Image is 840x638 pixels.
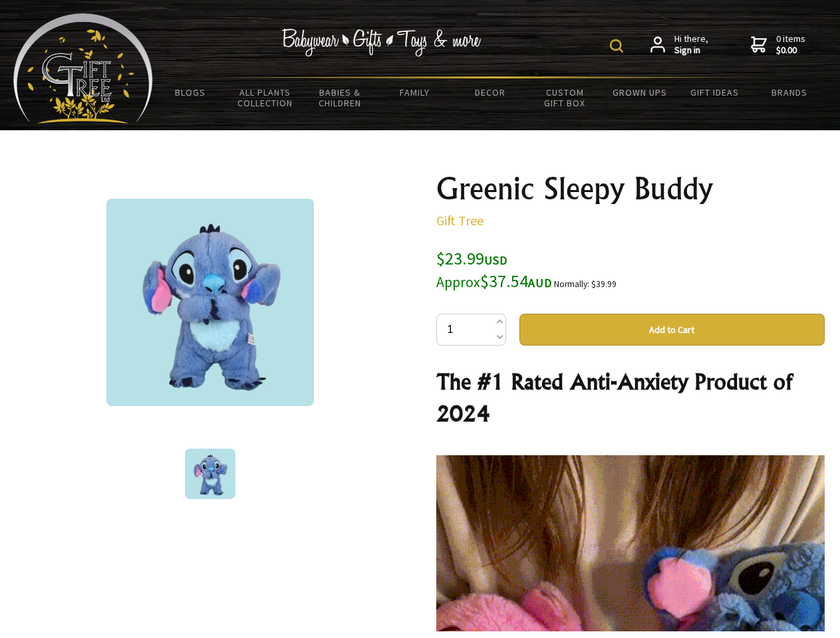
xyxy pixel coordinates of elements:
[776,33,805,56] span: 0 items
[554,278,617,290] small: Normally: $39.99
[436,212,484,229] a: Gift Tree
[527,78,603,117] a: Custom Gift Box
[436,173,825,205] h1: Greenic Sleepy Buddy
[13,13,153,124] img: Babyware - Gifts - Toys and more...
[153,78,228,106] a: BLOGS
[185,449,235,499] img: Greenic Sleepy Buddy
[228,78,303,117] a: All Plants Collection
[528,275,552,290] span: AUD
[282,29,482,56] img: Babywear - Gifts - Toys & more
[484,253,507,268] span: USD
[751,33,805,56] a: 0 items$0.00
[378,78,453,106] a: Family
[674,33,708,56] span: Hi there,
[677,78,752,106] a: Gift Ideas
[776,45,805,56] strong: $0.00
[519,314,825,346] button: Add to Cart
[752,78,827,106] a: Brands
[452,78,527,106] a: Decor
[303,78,378,117] a: Babies & Children
[436,368,792,427] strong: The #1 Rated Anti-Anxiety Product of 2024
[610,39,623,53] img: product search
[106,199,314,406] img: Greenic Sleepy Buddy
[650,33,708,56] a: Hi there,Sign in
[674,45,708,56] strong: Sign in
[436,273,480,291] small: Approx
[436,247,552,292] span: $23.99 $37.54
[602,78,677,106] a: Grown Ups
